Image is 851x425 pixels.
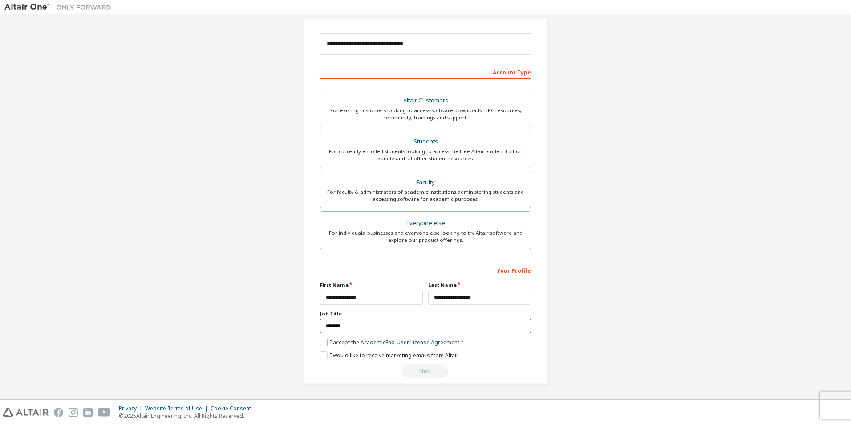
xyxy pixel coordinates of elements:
[326,217,525,229] div: Everyone else
[3,408,49,417] img: altair_logo.svg
[119,405,145,412] div: Privacy
[326,94,525,107] div: Altair Customers
[320,263,531,277] div: Your Profile
[326,176,525,189] div: Faculty
[326,229,525,244] div: For individuals, businesses and everyone else looking to try Altair software and explore our prod...
[211,405,256,412] div: Cookie Consent
[98,408,111,417] img: youtube.svg
[119,412,256,420] p: © 2025 Altair Engineering, Inc. All Rights Reserved.
[69,408,78,417] img: instagram.svg
[4,3,116,12] img: Altair One
[326,135,525,148] div: Students
[320,65,531,79] div: Account Type
[320,364,531,378] div: Read and acccept EULA to continue
[83,408,93,417] img: linkedin.svg
[326,188,525,203] div: For faculty & administrators of academic institutions administering students and accessing softwa...
[320,310,531,317] label: Job Title
[361,339,459,346] a: Academic End-User License Agreement
[320,351,458,359] label: I would like to receive marketing emails from Altair
[320,339,459,346] label: I accept the
[326,148,525,162] div: For currently enrolled students looking to access the free Altair Student Edition bundle and all ...
[320,282,423,289] label: First Name
[428,282,531,289] label: Last Name
[145,405,211,412] div: Website Terms of Use
[326,107,525,121] div: For existing customers looking to access software downloads, HPC resources, community, trainings ...
[54,408,63,417] img: facebook.svg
